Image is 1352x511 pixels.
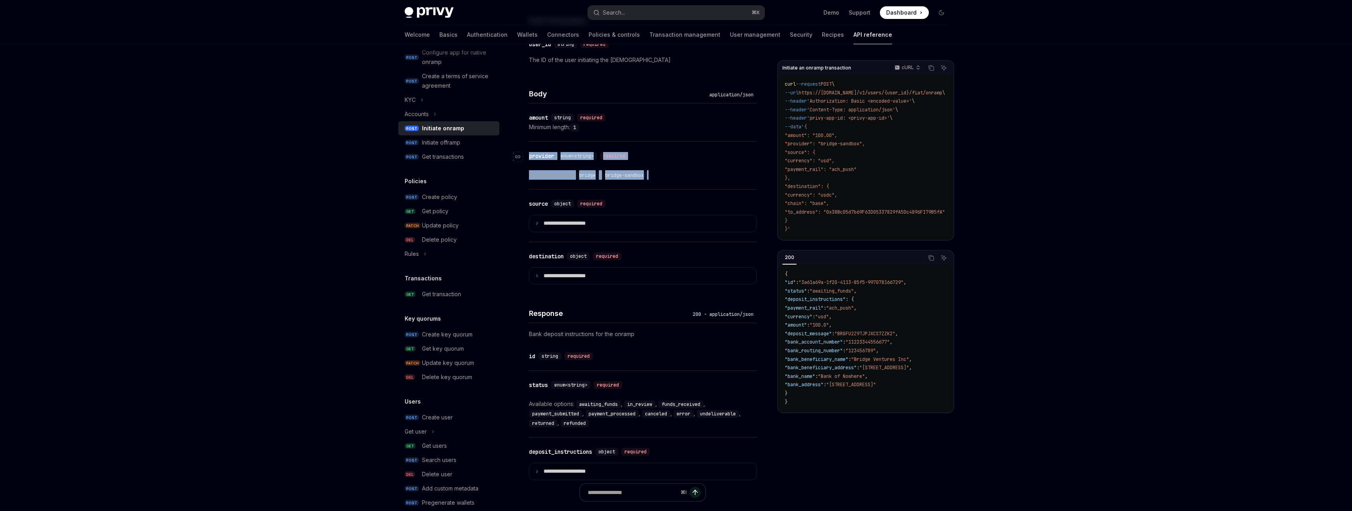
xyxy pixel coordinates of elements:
[829,314,832,320] span: ,
[843,348,846,354] span: :
[405,500,419,506] span: POST
[621,448,650,456] div: required
[398,356,499,370] a: PATCHUpdate key quorum
[554,382,587,388] span: enum<string>
[926,253,936,263] button: Copy the contents from the code block
[422,330,473,339] div: Create key quorum
[832,331,834,337] span: :
[785,98,807,104] span: --header
[398,121,499,135] a: POSTInitiate onramp
[398,453,499,467] a: POSTSearch users
[405,126,419,132] span: POST
[422,152,464,162] div: Get transactions
[398,342,499,356] a: GETGet key quorum
[697,409,742,418] div: ,
[890,115,893,121] span: \
[697,410,739,418] code: undeliverable
[785,373,815,379] span: "bank_name"
[529,308,690,319] h4: Response
[902,64,914,71] p: cURL
[405,274,442,283] h5: Transactions
[785,356,848,363] span: "bank_beneficiary_name"
[422,344,464,353] div: Get key quorum
[785,200,829,207] span: "chain": "base",
[576,170,602,180] div: ,
[782,253,797,262] div: 200
[785,271,788,277] span: {
[588,484,677,501] input: Ask a question...
[673,410,694,418] code: error
[585,409,642,418] div: ,
[823,9,839,17] a: Demo
[405,7,454,18] img: dark logo
[529,122,757,132] div: Minimum length:
[807,98,912,104] span: 'Authorization: Basic <encoded-value>'
[785,90,799,96] span: --url
[398,69,499,93] a: POSTCreate a terms of service agreement
[826,305,854,311] span: "ach_push"
[405,154,419,160] span: POST
[422,207,448,216] div: Get policy
[398,439,499,453] a: GETGet users
[854,305,857,311] span: ,
[853,25,892,44] a: API reference
[577,114,606,122] div: required
[529,399,757,428] div: Available options:
[935,6,948,19] button: Toggle dark mode
[603,8,625,17] div: Search...
[576,400,621,408] code: awaiting_funds
[799,279,904,286] span: "3a61a69a-1f20-4113-85f5-997078166729"
[785,141,865,147] span: "provider": "bridge-sandbox",
[405,223,420,229] span: PATCH
[422,289,461,299] div: Get transaction
[880,6,929,19] a: Dashboard
[405,54,419,60] span: POST
[649,25,720,44] a: Transaction management
[398,218,499,233] a: PATCHUpdate policy
[624,400,655,408] code: in_review
[785,226,790,232] span: }'
[422,138,460,147] div: Initiate offramp
[529,252,564,260] div: destination
[785,115,807,121] span: --header
[796,279,799,286] span: :
[846,348,876,354] span: "123456789"
[405,457,419,463] span: POST
[398,93,499,107] button: Toggle KYC section
[557,41,574,47] span: string
[785,192,837,198] span: "currency": "usdc",
[673,409,697,418] div: ,
[588,6,765,20] button: Open search
[580,40,609,48] div: required
[785,314,812,320] span: "currency"
[843,339,846,345] span: :
[785,279,796,286] span: "id"
[542,353,558,359] span: string
[658,400,703,408] code: funds_received
[576,399,624,409] div: ,
[576,171,599,179] code: bridge
[529,114,548,122] div: amount
[570,124,579,132] code: 1
[529,381,548,389] div: status
[405,209,416,214] span: GET
[822,25,844,44] a: Recipes
[405,374,415,380] span: DEL
[422,221,459,230] div: Update policy
[785,381,823,388] span: "bank_address"
[857,364,859,371] span: :
[405,415,419,421] span: POST
[785,107,807,113] span: --header
[815,314,829,320] span: "usd"
[405,472,415,477] span: DEL
[807,288,810,294] span: :
[467,25,508,44] a: Authentication
[823,381,826,388] span: :
[405,95,416,105] div: KYC
[799,90,942,96] span: https://[DOMAIN_NAME]/v1/users/{user_id}/fiat/onramp
[398,410,499,425] a: POSTCreate user
[785,175,790,181] span: },
[912,98,915,104] span: \
[398,247,499,261] button: Toggle Rules section
[547,25,579,44] a: Connectors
